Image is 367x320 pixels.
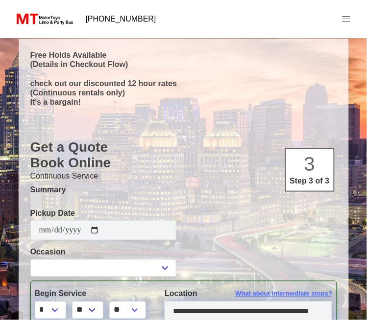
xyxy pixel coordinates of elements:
h1: Get a Quote Book Online [30,139,337,170]
p: Continuous Service [30,170,337,182]
p: Free Holds Available [30,50,337,60]
p: Step 3 of 3 [290,175,330,187]
label: Occasion [30,246,176,258]
a: [PHONE_NUMBER] [80,9,162,29]
p: (Continuous rentals only) [30,88,337,97]
p: Summary [30,184,337,196]
p: (Details in Checkout Flow) [30,60,337,69]
p: It's a bargain! [30,97,337,107]
p: check out our discounted 12 hour rates [30,79,337,88]
span: 3 [304,153,315,175]
a: menu [334,6,359,32]
span: Location [165,290,197,298]
label: Begin Service [35,288,150,300]
img: MotorToys Logo [14,12,74,26]
label: Pickup Date [30,207,176,219]
span: What about intermediate stops? [236,289,333,299]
